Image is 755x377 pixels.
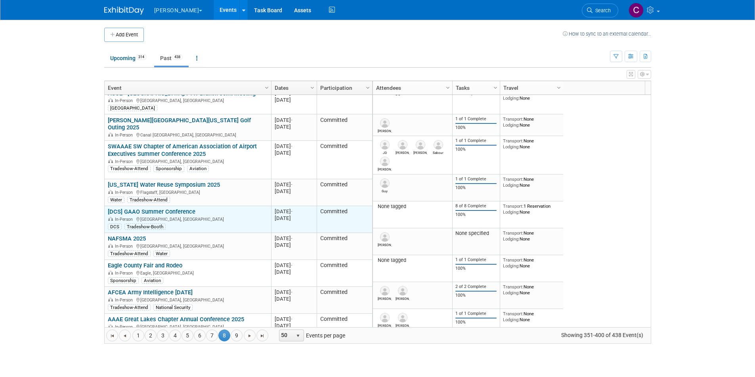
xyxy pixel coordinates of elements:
a: Go to the last page [256,330,268,341]
span: Lodging: [503,122,520,128]
div: 1 of 1 Complete [455,138,497,144]
a: 7 [206,330,218,341]
div: None tagged [376,257,449,263]
span: Column Settings [365,85,371,91]
img: Guy Carpenter [380,178,390,188]
img: Matt Gilbreath [416,140,425,150]
div: Matt Gilbreath [413,150,427,155]
a: Eagle County Fair and Rodeo [108,262,182,269]
span: - [291,182,292,188]
div: Damien Kerr [396,296,409,301]
td: Committed [317,314,372,341]
span: - [291,143,292,149]
div: 100% [455,147,497,152]
div: [DATE] [275,97,313,103]
span: Column Settings [309,85,315,91]
img: In-Person Event [108,133,113,136]
div: [GEOGRAPHIC_DATA], [GEOGRAPHIC_DATA] [108,158,268,165]
a: 1 [132,330,144,341]
span: In-Person [115,190,135,195]
img: In-Person Event [108,190,113,194]
span: - [291,235,292,241]
td: Committed [317,179,372,206]
a: Column Settings [262,81,271,93]
div: [DATE] [275,316,313,322]
td: Committed [317,206,372,233]
span: 50 [279,330,293,341]
div: Jon Weeks [396,150,409,155]
div: Sabour Samim [431,150,445,155]
div: [DATE] [275,117,313,123]
a: 6 [194,330,206,341]
span: Column Settings [556,85,562,91]
div: Guy Carpenter [378,188,392,193]
div: DCS [108,224,122,230]
div: [DATE] [275,215,313,222]
div: John Baer [396,322,409,328]
a: Participation [320,81,367,95]
div: Tradeshow-Attend [127,197,170,203]
div: Flagstaff, [GEOGRAPHIC_DATA] [108,189,268,195]
span: Transport: [503,257,524,263]
td: Committed [317,141,372,179]
img: Jon Weeks [398,140,407,150]
td: Committed [317,87,372,114]
span: In-Person [115,98,135,103]
a: Event [108,81,266,95]
div: Arlando Gilbert [378,166,392,171]
span: Showing 351-400 of 438 Event(s) [554,330,650,341]
div: Aviation [141,277,163,284]
span: Lodging: [503,182,520,188]
img: In-Person Event [108,324,113,328]
img: In-Person Event [108,159,113,163]
span: In-Person [115,324,135,330]
div: [GEOGRAPHIC_DATA] [108,105,157,111]
div: Paul Denny [378,128,392,133]
div: [DATE] [275,322,313,329]
td: Committed [317,114,372,141]
button: Add Event [104,28,144,42]
div: None None [503,176,560,188]
span: In-Person [115,159,135,164]
a: Column Settings [554,81,563,93]
a: AAAE Great Lakes Chapter Annual Conference 2025 [108,316,244,323]
a: Column Settings [308,81,317,93]
div: 1 of 1 Complete [455,116,497,122]
td: Committed [317,287,372,314]
div: Tradeshow-Attend [108,304,151,311]
div: 100% [455,185,497,191]
span: Column Settings [264,85,270,91]
img: Damien Kerr [398,286,407,296]
div: Sponsorship [153,165,184,172]
a: Column Settings [491,81,500,93]
img: Chris Snyder [380,313,390,322]
span: In-Person [115,217,135,222]
span: Transport: [503,284,524,290]
div: [DATE] [275,123,313,130]
span: Lodging: [503,209,520,215]
span: Transport: [503,138,524,144]
a: 5 [182,330,193,341]
span: Lodging: [503,317,520,322]
div: Chris Snyder [378,322,392,328]
div: None None [503,311,560,322]
span: Events per page [269,330,353,341]
span: - [291,117,292,123]
a: How to sync to an external calendar... [563,31,651,37]
span: Search [593,8,611,13]
span: Column Settings [445,85,451,91]
div: Eagle, [GEOGRAPHIC_DATA] [108,269,268,276]
div: National Security [153,304,193,311]
a: ASCE - [GEOGRAPHIC_DATA]/FTW Branch Joint Meeting [108,90,256,97]
span: Lodging: [503,290,520,296]
div: 8 of 8 Complete [455,203,497,209]
div: [GEOGRAPHIC_DATA], [GEOGRAPHIC_DATA] [108,242,268,249]
span: Lodging: [503,236,520,242]
div: None None [503,284,560,296]
a: [PERSON_NAME][GEOGRAPHIC_DATA][US_STATE] Golf Outing 2025 [108,117,251,131]
img: In-Person Event [108,244,113,248]
span: Transport: [503,203,524,209]
span: select [295,333,301,339]
div: [GEOGRAPHIC_DATA], [GEOGRAPHIC_DATA] [108,97,268,104]
a: 4 [169,330,181,341]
